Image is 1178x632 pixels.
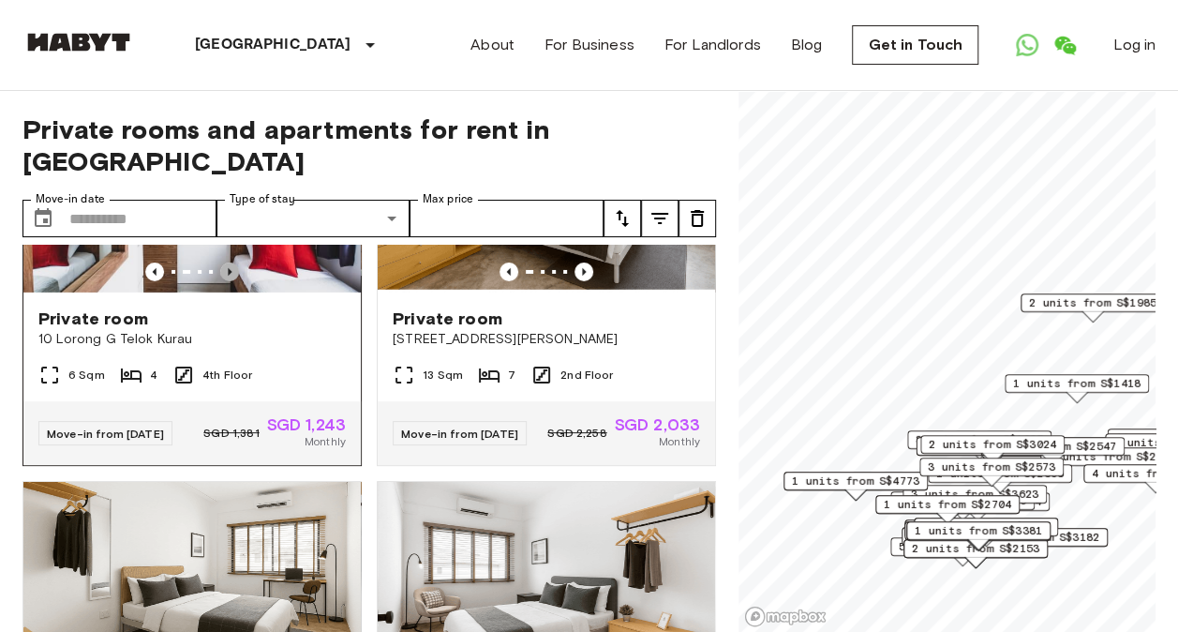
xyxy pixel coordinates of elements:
[47,427,164,441] span: Move-in from [DATE]
[919,458,1064,487] div: Map marker
[1005,374,1149,403] div: Map marker
[791,34,823,56] a: Blog
[904,521,1049,550] div: Map marker
[508,367,515,384] span: 7
[22,113,716,177] span: Private rooms and apartments for rent in [GEOGRAPHIC_DATA]
[929,436,1056,453] span: 2 units from S$3024
[1029,294,1156,311] span: 2 units from S$1985
[902,485,1047,514] div: Map marker
[145,263,164,281] button: Previous image
[915,522,1042,539] span: 1 units from S$3381
[560,367,613,384] span: 2nd Floor
[547,425,606,442] span: SGD 2,258
[470,34,514,56] a: About
[928,459,1055,475] span: 3 units from S$2573
[906,521,1051,550] div: Map marker
[659,433,700,450] span: Monthly
[875,495,1020,524] div: Map marker
[744,606,827,627] a: Mapbox logo
[911,486,1038,503] span: 3 units from S$3623
[664,34,761,56] a: For Landlords
[678,200,716,237] button: tune
[203,425,259,442] span: SGD 1,381
[393,330,700,349] span: [STREET_ADDRESS][PERSON_NAME]
[195,34,351,56] p: [GEOGRAPHIC_DATA]
[914,518,1058,547] div: Map marker
[920,435,1065,464] div: Map marker
[972,529,1099,546] span: 1 units from S$3182
[916,437,1066,466] div: Map marker
[230,191,295,207] label: Type of stay
[922,519,1050,535] span: 1 units from S$4200
[899,538,1026,555] span: 5 units from S$1680
[423,191,473,207] label: Max price
[916,431,1043,448] span: 3 units from S$1985
[1113,34,1156,56] a: Log in
[220,263,239,281] button: Previous image
[980,437,1125,466] div: Map marker
[884,496,1011,513] span: 1 units from S$2704
[792,473,919,489] span: 1 units from S$4773
[38,330,346,349] span: 10 Lorong G Telok Kurau
[641,200,678,237] button: tune
[963,528,1108,557] div: Map marker
[905,492,1050,521] div: Map marker
[928,464,1072,493] div: Map marker
[989,438,1116,455] span: 1 units from S$2547
[401,427,518,441] span: Move-in from [DATE]
[902,527,1046,556] div: Map marker
[544,34,634,56] a: For Business
[500,263,518,281] button: Previous image
[423,367,463,384] span: 13 Sqm
[783,472,928,501] div: Map marker
[604,200,641,237] button: tune
[68,367,105,384] span: 6 Sqm
[1046,26,1083,64] a: Open WeChat
[267,416,346,433] span: SGD 1,243
[38,308,148,330] span: Private room
[1013,375,1141,392] span: 1 units from S$1418
[22,33,135,52] img: Habyt
[852,25,978,65] a: Get in Touch
[903,539,1048,568] div: Map marker
[24,200,62,237] button: Choose date
[615,416,700,433] span: SGD 2,033
[305,433,346,450] span: Monthly
[1008,26,1046,64] a: Open WhatsApp
[36,191,105,207] label: Move-in date
[150,367,157,384] span: 4
[377,67,716,466] a: Marketing picture of unit SG-01-078-001-05Previous imagePrevious imagePrivate room[STREET_ADDRESS...
[574,263,593,281] button: Previous image
[393,308,502,330] span: Private room
[1021,293,1165,323] div: Map marker
[202,367,252,384] span: 4th Floor
[22,67,362,466] a: Previous imagePrevious imagePrivate room10 Lorong G Telok Kurau6 Sqm44th FloorMove-in from [DATE]...
[890,537,1035,566] div: Map marker
[907,430,1051,459] div: Map marker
